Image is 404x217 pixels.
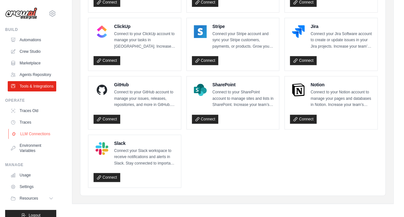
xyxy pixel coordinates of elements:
[8,140,56,156] a: Environment Variables
[192,56,219,65] a: Connect
[8,193,56,203] button: Resources
[212,31,274,50] p: Connect your Stripe account and sync your Stripe customers, payments, or products. Grow your busi...
[114,23,176,30] h4: ClickUp
[194,25,207,38] img: Stripe Logo
[310,81,372,88] h4: Notion
[114,140,176,146] h4: Slack
[212,23,274,30] h4: Stripe
[8,106,56,116] a: Traces Old
[5,7,37,20] img: Logo
[212,89,274,108] p: Connect to your SharePoint account to manage sites and lists in SharePoint. Increase your team’s ...
[8,35,56,45] a: Automations
[8,182,56,192] a: Settings
[212,81,274,88] h4: SharePoint
[95,142,108,155] img: Slack Logo
[8,70,56,80] a: Agents Repository
[94,173,120,182] a: Connect
[192,115,219,124] a: Connect
[310,89,372,108] p: Connect to your Notion account to manage your pages and databases in Notion. Increase your team’s...
[20,196,38,201] span: Resources
[5,27,56,32] div: Build
[292,25,305,38] img: Jira Logo
[310,23,372,30] h4: Jira
[8,81,56,91] a: Tools & Integrations
[8,46,56,57] a: Crew Studio
[114,31,176,50] p: Connect to your ClickUp account to manage your tasks in [GEOGRAPHIC_DATA]. Increase your team’s p...
[114,148,176,167] p: Connect your Slack workspace to receive notifications and alerts in Slack. Stay connected to impo...
[8,129,57,139] a: LLM Connections
[290,56,317,65] a: Connect
[292,83,305,96] img: Notion Logo
[8,58,56,68] a: Marketplace
[95,83,108,96] img: GitHub Logo
[194,83,207,96] img: SharePoint Logo
[94,115,120,124] a: Connect
[5,98,56,103] div: Operate
[114,89,176,108] p: Connect to your GitHub account to manage your issues, releases, repositories, and more in GitHub....
[94,56,120,65] a: Connect
[95,25,108,38] img: ClickUp Logo
[290,115,317,124] a: Connect
[8,117,56,127] a: Traces
[5,162,56,167] div: Manage
[310,31,372,50] p: Connect your Jira Software account to create or update issues in your Jira projects. Increase you...
[114,81,176,88] h4: GitHub
[8,170,56,180] a: Usage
